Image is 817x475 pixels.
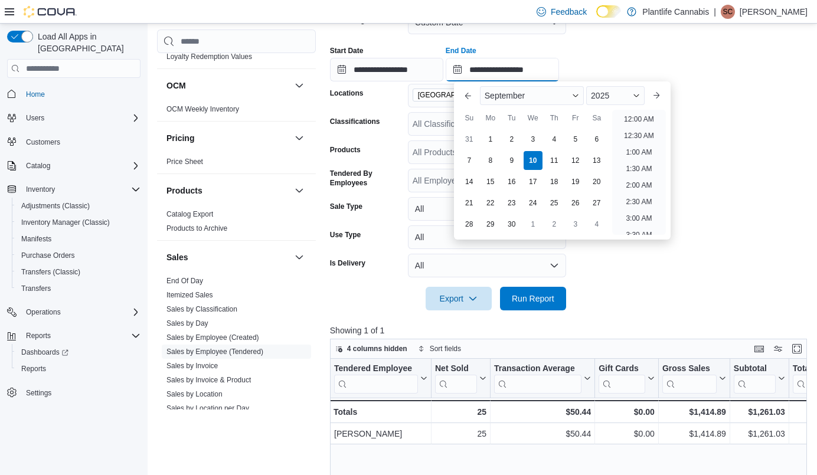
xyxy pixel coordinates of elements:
[662,363,726,394] button: Gross Sales
[587,130,606,149] div: day-6
[330,230,361,240] label: Use Type
[21,111,140,125] span: Users
[21,284,51,293] span: Transfers
[599,363,645,394] div: Gift Card Sales
[21,135,140,149] span: Customers
[12,280,145,297] button: Transfers
[12,214,145,231] button: Inventory Manager (Classic)
[334,363,418,394] div: Tendered Employee
[723,5,733,19] span: SC
[408,225,566,249] button: All
[566,130,585,149] div: day-5
[426,287,492,310] button: Export
[166,404,249,413] span: Sales by Location per Day
[502,109,521,127] div: Tu
[790,342,804,356] button: Enter fullscreen
[166,251,188,263] h3: Sales
[12,231,145,247] button: Manifests
[481,109,500,127] div: Mo
[502,194,521,212] div: day-23
[621,162,656,176] li: 1:30 AM
[166,404,249,412] a: Sales by Location per Day
[460,109,479,127] div: Su
[599,427,655,441] div: $0.00
[587,215,606,234] div: day-4
[545,130,564,149] div: day-4
[334,427,427,441] div: [PERSON_NAME]
[166,224,227,232] a: Products to Archive
[2,304,145,320] button: Operations
[734,405,785,419] div: $1,261.03
[480,86,584,105] div: Button. Open the month selector. September is currently selected.
[166,333,259,342] span: Sales by Employee (Created)
[524,215,543,234] div: day-1
[331,342,412,356] button: 4 columns hidden
[330,58,443,81] input: Press the down key to open a popover containing a calendar.
[2,133,145,150] button: Customers
[642,5,709,19] p: Plantlife Cannabis
[551,6,587,18] span: Feedback
[166,210,213,218] a: Catalog Export
[430,344,461,353] span: Sort fields
[21,234,51,244] span: Manifests
[26,137,60,147] span: Customers
[12,344,145,361] a: Dashboards
[460,194,479,212] div: day-21
[435,363,486,394] button: Net Sold
[166,157,203,166] span: Price Sheet
[460,215,479,234] div: day-28
[166,52,252,61] span: Loyalty Redemption Values
[481,172,500,191] div: day-15
[621,195,656,209] li: 2:30 AM
[771,342,785,356] button: Display options
[330,117,380,126] label: Classifications
[619,129,659,143] li: 12:30 AM
[446,58,559,81] input: Press the down key to enter a popover containing a calendar. Press the escape key to close the po...
[734,363,785,394] button: Subtotal
[566,109,585,127] div: Fr
[435,363,477,375] div: Net Sold
[17,281,55,296] a: Transfers
[460,130,479,149] div: day-31
[734,363,776,394] div: Subtotal
[587,109,606,127] div: Sa
[330,89,364,98] label: Locations
[334,363,427,394] button: Tendered Employee
[591,91,609,100] span: 2025
[330,258,365,268] label: Is Delivery
[721,5,735,19] div: Sebastian Cardinal
[26,185,55,194] span: Inventory
[512,293,554,304] span: Run Report
[330,46,364,55] label: Start Date
[334,363,418,375] div: Tendered Employee
[621,211,656,225] li: 3:00 AM
[166,362,218,370] a: Sales by Invoice
[166,80,186,91] h3: OCM
[599,363,655,394] button: Gift Cards
[621,178,656,192] li: 2:00 AM
[21,201,90,211] span: Adjustments (Classic)
[481,151,500,170] div: day-8
[21,86,140,101] span: Home
[587,151,606,170] div: day-13
[17,199,140,213] span: Adjustments (Classic)
[459,86,478,105] button: Previous Month
[21,182,140,196] span: Inventory
[21,159,140,173] span: Catalog
[12,198,145,214] button: Adjustments (Classic)
[12,264,145,280] button: Transfers (Classic)
[166,333,259,342] a: Sales by Employee (Created)
[21,364,46,374] span: Reports
[435,405,486,419] div: 25
[662,363,717,394] div: Gross Sales
[502,151,521,170] div: day-9
[500,287,566,310] button: Run Report
[524,109,543,127] div: We
[21,329,140,343] span: Reports
[621,228,656,242] li: 3:30 AM
[502,130,521,149] div: day-2
[599,363,645,375] div: Gift Cards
